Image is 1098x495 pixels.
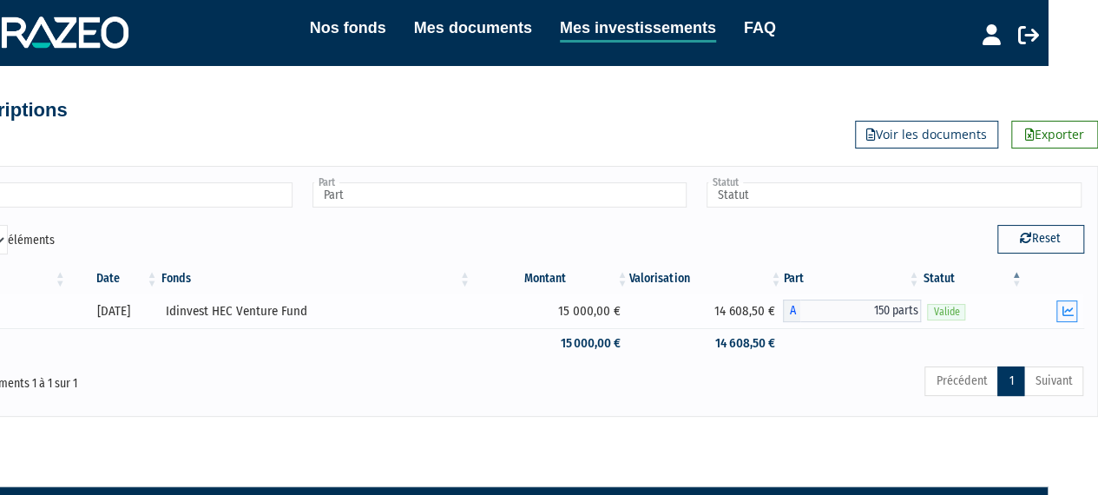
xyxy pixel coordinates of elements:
div: Idinvest HEC Venture Fund [166,302,466,320]
span: 150 parts [800,300,921,322]
button: Reset [997,225,1084,253]
th: Statut : activer pour trier la colonne par ordre d&eacute;croissant [921,264,1023,294]
td: 14 608,50 € [629,328,783,359]
a: Suivant [1023,366,1083,396]
a: Mes documents [414,16,532,40]
a: FAQ [744,16,776,40]
th: Date: activer pour trier la colonne par ordre croissant [68,264,160,294]
th: Montant: activer pour trier la colonne par ordre croissant [472,264,629,294]
td: 15 000,00 € [472,294,629,328]
span: Valide [927,304,965,320]
a: Voir les documents [855,121,998,148]
a: Exporter [1011,121,1098,148]
th: Valorisation: activer pour trier la colonne par ordre croissant [629,264,783,294]
td: 14 608,50 € [629,294,783,328]
div: A - Idinvest HEC Venture Fund [783,300,921,322]
a: 1 [997,366,1024,396]
a: Mes investissements [560,16,716,43]
div: [DATE] [74,302,154,320]
th: Fonds: activer pour trier la colonne par ordre croissant [160,264,472,294]
a: Précédent [924,366,998,396]
th: Part: activer pour trier la colonne par ordre croissant [783,264,921,294]
span: A [783,300,800,322]
a: Nos fonds [310,16,386,40]
td: 15 000,00 € [472,328,629,359]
